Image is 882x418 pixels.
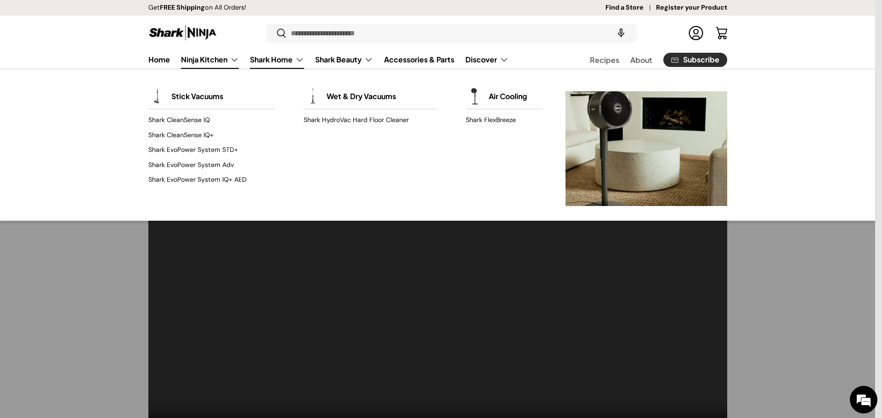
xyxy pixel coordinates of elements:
[568,50,727,69] nav: Secondary
[384,50,454,68] a: Accessories & Parts
[148,3,246,13] p: Get on All Orders!
[310,50,379,69] summary: Shark Beauty
[663,53,727,67] a: Subscribe
[244,50,310,69] summary: Shark Home
[148,50,170,68] a: Home
[630,51,652,69] a: About
[590,51,619,69] a: Recipes
[656,3,727,13] a: Register your Product
[160,3,205,11] strong: FREE Shipping
[460,50,514,69] summary: Discover
[683,56,719,63] span: Subscribe
[606,23,636,43] speech-search-button: Search by voice
[175,50,244,69] summary: Ninja Kitchen
[605,3,656,13] a: Find a Store
[148,24,217,42] img: Shark Ninja Philippines
[148,50,509,69] nav: Primary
